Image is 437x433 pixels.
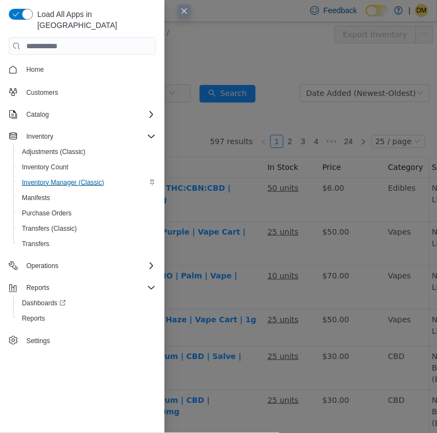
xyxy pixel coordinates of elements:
[310,113,323,126] li: 4
[26,110,49,119] span: Catalog
[22,334,156,347] span: Settings
[22,193,50,202] span: Manifests
[22,108,53,121] button: Catalog
[18,145,156,158] span: Adjustments (Classic)
[178,4,191,18] button: Close this dialog
[22,314,45,323] span: Reports
[268,249,299,258] u: 10 units
[4,258,160,274] button: Operations
[268,293,299,302] u: 25 units
[388,141,423,150] span: Category
[4,107,160,122] button: Catalog
[268,374,299,383] u: 25 units
[4,6,86,14] a: icon: shopEast Leaf Dispensary
[22,108,156,121] span: Catalog
[284,113,296,126] a: 2
[322,162,344,170] span: $6.00
[376,113,412,126] div: 25 / page
[4,61,160,77] button: Home
[33,9,156,31] span: Load All Apps in [GEOGRAPHIC_DATA]
[22,224,77,233] span: Transfers (Classic)
[70,249,237,270] a: Jaunty | Cherry AK | AIO | Palm | Vape | 1.5g
[70,141,93,150] span: Name
[283,113,297,126] li: 2
[384,156,428,200] td: Edibles
[18,237,156,250] span: Transfers
[268,330,299,339] u: 25 units
[13,34,138,52] span: Inventory Manager
[18,176,109,189] a: Inventory Manager (Classic)
[34,292,61,320] img: Jaunty | Super Lemon Haze | Vape Cart | 1g hero shot
[18,176,156,189] span: Inventory Manager (Classic)
[307,63,416,79] div: Date Added (Newest-Oldest)
[113,66,163,77] span: All Categories
[322,249,349,258] span: $70.00
[26,261,59,270] span: Operations
[260,117,267,123] i: icon: left
[70,305,108,314] span: J0AZTLBN
[18,145,90,158] a: Adjustments (Classic)
[310,113,322,126] a: 4
[22,259,156,272] span: Operations
[22,86,63,99] a: Customers
[18,297,70,310] a: Dashboards
[26,65,44,74] span: Home
[13,236,160,252] button: Transfers
[268,162,299,170] u: 50 units
[200,63,256,81] button: icon: searchSearch
[322,374,349,383] span: $30.00
[13,206,160,221] button: Purchase Orders
[22,130,58,143] button: Inventory
[167,6,169,14] span: /
[4,333,160,349] button: Settings
[18,191,156,204] span: Manifests
[22,178,104,187] span: Inventory Manager (Classic)
[18,222,156,235] span: Transfers (Classic)
[341,113,356,126] a: 24
[70,162,231,182] a: Jaunty | Dreamberry | THC:CBN:CBD | Gummies | 2pk | 20mg
[297,113,309,126] a: 3
[9,57,156,351] nav: Complex example
[70,206,246,226] a: Jaunty | Granddaddy Purple | Vape Cart | 1g
[22,334,54,347] a: Settings
[26,132,53,141] span: Inventory
[101,4,149,16] span: All Locations
[13,295,160,311] a: Dashboards
[22,163,69,172] span: Inventory Count
[257,113,270,126] li: Previous Page
[34,329,61,356] img: East Leaf | Full Spectrum | CBD | Salve | 1000mg hero shot
[13,311,160,326] button: Reports
[4,84,160,100] button: Customers
[34,248,61,276] img: Jaunty | Cherry AK | AIO | Palm | Vape | 1.5g hero shot
[70,229,111,237] span: BL1X5UYU
[4,280,160,295] button: Reports
[268,141,298,150] span: In Stock
[26,283,49,292] span: Reports
[357,113,370,126] li: Next Page
[417,68,423,76] i: icon: down
[22,240,49,248] span: Transfers
[16,89,95,98] span: Show Out of Stock
[13,190,160,206] button: Manifests
[22,85,156,99] span: Customers
[4,129,160,144] button: Inventory
[18,207,76,220] a: Purchase Orders
[268,206,299,214] u: 25 units
[384,368,428,412] td: CBD
[22,147,86,156] span: Adjustments (Classic)
[70,353,110,362] span: 716U75AY
[169,68,175,76] i: icon: down
[334,4,416,21] button: Export Inventory
[18,161,73,174] a: Inventory Count
[22,130,156,143] span: Inventory
[18,237,54,250] a: Transfers
[18,297,156,310] span: Dashboards
[22,299,66,307] span: Dashboards
[22,62,156,76] span: Home
[210,113,253,126] li: 597 results
[70,272,107,281] span: PLJ4KFUH
[18,207,156,220] span: Purchase Orders
[270,113,283,126] li: 1
[384,200,428,244] td: Vapes
[18,312,49,325] a: Reports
